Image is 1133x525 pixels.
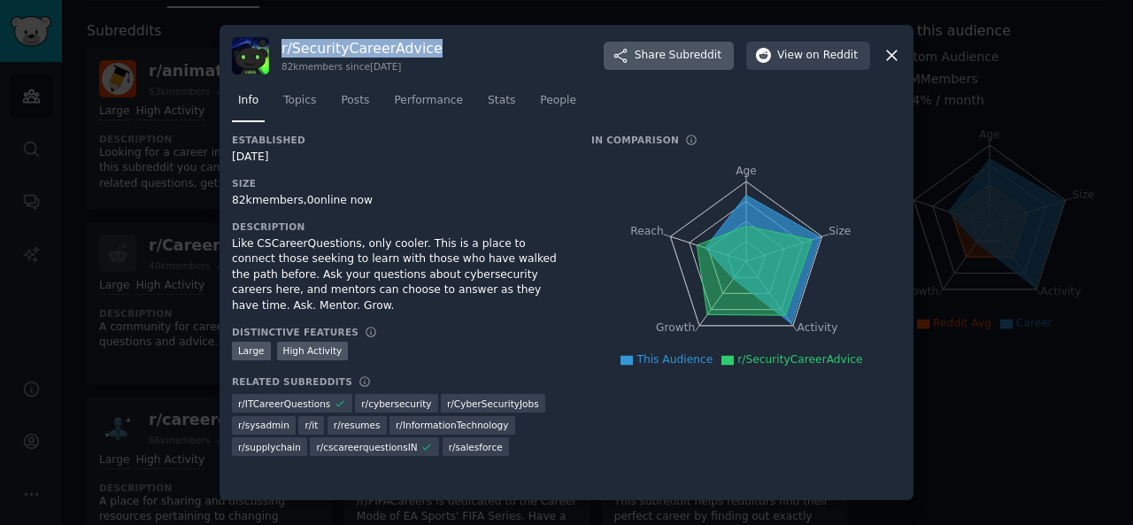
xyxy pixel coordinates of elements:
a: People [534,87,582,123]
span: r/ cybersecurity [361,398,431,410]
h3: Established [232,134,566,146]
a: Topics [277,87,322,123]
div: [DATE] [232,150,566,166]
span: Performance [394,93,463,109]
tspan: Growth [656,321,695,334]
span: on Reddit [806,48,858,64]
span: This Audience [636,353,713,366]
span: r/ supplychain [238,441,301,453]
tspan: Age [736,165,757,177]
div: Like CSCareerQuestions, only cooler. This is a place to connect those seeking to learn with those... [232,236,566,314]
h3: Distinctive Features [232,326,358,338]
img: SecurityCareerAdvice [232,37,269,74]
h3: r/ SecurityCareerAdvice [281,39,443,58]
span: Info [238,93,258,109]
div: 82k members, 0 online now [232,193,566,209]
span: r/ InformationTechnology [396,419,508,431]
span: r/ ITCareerQuestions [238,398,330,410]
a: Info [232,87,265,123]
div: 82k members since [DATE] [281,60,443,73]
div: High Activity [277,342,349,360]
span: People [540,93,576,109]
span: Share [635,48,721,64]
span: r/ cscareerquestionsIN [316,441,417,453]
h3: Description [232,220,566,233]
span: Subreddit [669,48,721,64]
a: Performance [388,87,469,123]
a: Stats [482,87,521,123]
span: r/ CyberSecurityJobs [447,398,539,410]
h3: Related Subreddits [232,375,352,388]
span: r/ salesforce [449,441,503,453]
span: r/SecurityCareerAdvice [737,353,862,366]
span: Topics [283,93,316,109]
tspan: Activity [798,321,838,334]
tspan: Reach [630,224,664,236]
tspan: Size [829,224,851,236]
a: Posts [335,87,375,123]
h3: In Comparison [591,134,679,146]
span: r/ resumes [334,419,381,431]
span: r/ it [304,419,318,431]
span: r/ sysadmin [238,419,289,431]
span: Posts [341,93,369,109]
button: ShareSubreddit [604,42,734,70]
button: Viewon Reddit [746,42,870,70]
span: View [777,48,858,64]
h3: Size [232,177,566,189]
span: Stats [488,93,515,109]
div: Large [232,342,271,360]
